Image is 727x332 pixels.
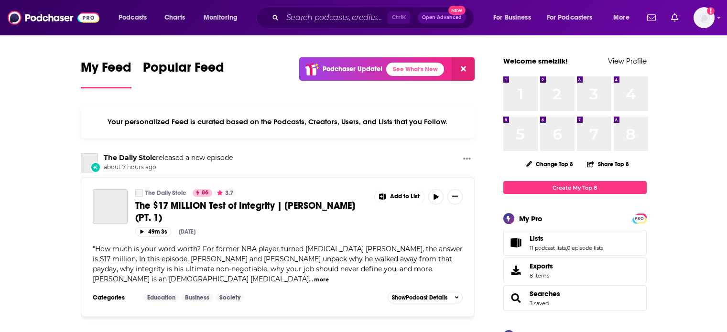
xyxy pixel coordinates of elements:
[459,153,475,165] button: Show More Button
[530,262,553,270] span: Exports
[507,236,526,249] a: Lists
[503,56,568,65] a: Welcome smeizlik!
[519,214,543,223] div: My Pro
[216,294,244,301] a: Society
[707,7,715,15] svg: Add a profile image
[694,7,715,28] img: User Profile
[104,153,233,162] h3: released a new episode
[119,11,147,24] span: Podcasts
[530,289,560,298] a: Searches
[422,15,462,20] span: Open Advanced
[448,6,466,15] span: New
[81,106,475,138] div: Your personalized Feed is curated based on the Podcasts, Creators, Users, and Lists that you Follow.
[694,7,715,28] span: Logged in as smeizlik
[81,153,98,172] a: The Daily Stoic
[143,59,224,81] span: Popular Feed
[179,228,195,235] div: [DATE]
[214,189,236,197] button: 3.7
[135,227,171,236] button: 49m 3s
[193,189,212,197] a: 86
[81,59,131,81] span: My Feed
[530,234,543,243] span: Lists
[104,153,156,162] a: The Daily Stoic
[309,275,313,283] span: ...
[507,291,526,305] a: Searches
[135,200,355,224] span: The $17 MILLION Test of Integrity | [PERSON_NAME] (PT. 1)
[143,294,179,301] a: Education
[282,10,388,25] input: Search podcasts, credits, & more...
[567,245,603,251] a: 0 episode lists
[643,10,660,26] a: Show notifications dropdown
[613,11,629,24] span: More
[493,11,531,24] span: For Business
[530,272,553,279] span: 8 items
[566,245,567,251] span: ,
[181,294,213,301] a: Business
[386,63,444,76] a: See What's New
[520,158,579,170] button: Change Top 8
[104,163,233,171] span: about 7 hours ago
[375,189,424,204] button: Show More Button
[608,56,647,65] a: View Profile
[93,245,463,283] span: How much is your word worth? For former NBA player turned [MEDICAL_DATA] [PERSON_NAME], the answe...
[530,300,549,307] a: 3 saved
[81,59,131,88] a: My Feed
[145,189,186,197] a: The Daily Stoic
[323,65,382,73] p: Podchaser Update!
[8,9,99,27] img: Podchaser - Follow, Share and Rate Podcasts
[204,11,238,24] span: Monitoring
[530,234,603,243] a: Lists
[314,276,329,284] button: more
[547,11,593,24] span: For Podcasters
[202,188,208,198] span: 86
[634,214,645,222] a: PRO
[507,264,526,277] span: Exports
[135,200,368,224] a: The $17 MILLION Test of Integrity | [PERSON_NAME] (PT. 1)
[93,294,136,301] h3: Categories
[503,181,647,194] a: Create My Top 8
[487,10,543,25] button: open menu
[447,189,463,204] button: Show More Button
[90,162,101,172] div: New Episode
[388,11,410,24] span: Ctrl K
[164,11,185,24] span: Charts
[503,257,647,283] a: Exports
[143,59,224,88] a: Popular Feed
[197,10,250,25] button: open menu
[112,10,159,25] button: open menu
[503,230,647,256] span: Lists
[607,10,641,25] button: open menu
[93,245,463,283] span: "
[667,10,682,26] a: Show notifications dropdown
[694,7,715,28] button: Show profile menu
[530,245,566,251] a: 11 podcast lists
[388,292,463,303] button: ShowPodcast Details
[541,10,607,25] button: open menu
[265,7,483,29] div: Search podcasts, credits, & more...
[418,12,466,23] button: Open AdvancedNew
[503,285,647,311] span: Searches
[93,189,128,224] a: The $17 MILLION Test of Integrity | John Amaechi (PT. 1)
[392,294,447,301] span: Show Podcast Details
[135,189,143,197] a: The Daily Stoic
[586,155,629,173] button: Share Top 8
[390,193,420,200] span: Add to List
[158,10,191,25] a: Charts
